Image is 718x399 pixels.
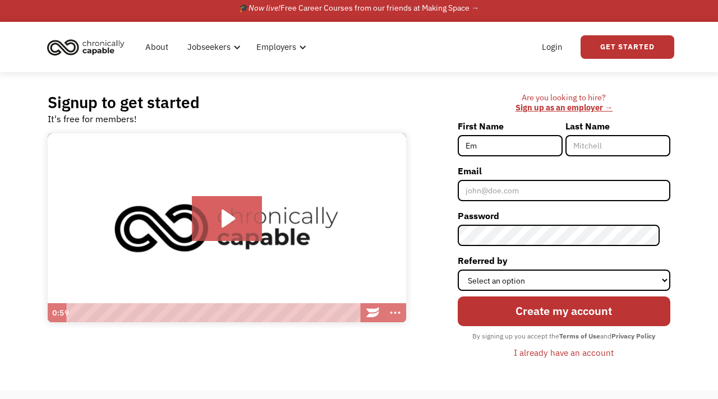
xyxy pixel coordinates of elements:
[239,1,479,15] div: 🎓 Free Career Courses from our friends at Making Space →
[458,296,670,326] input: Create my account
[458,117,670,362] form: Member-Signup-Form
[516,102,613,113] a: Sign up as an employer →
[467,329,661,344] div: By signing up you accept the and
[505,343,622,362] a: I already have an account
[187,40,231,54] div: Jobseekers
[458,162,670,180] label: Email
[250,29,310,65] div: Employers
[581,35,674,59] a: Get Started
[48,112,137,126] div: It's free for members!
[139,29,175,65] a: About
[192,196,262,241] button: Play Video: Introducing Chronically Capable
[181,29,244,65] div: Jobseekers
[256,40,296,54] div: Employers
[44,35,133,59] a: home
[458,117,563,135] label: First Name
[535,29,569,65] a: Login
[458,135,563,156] input: Joni
[44,35,128,59] img: Chronically Capable logo
[384,303,406,322] button: Show more buttons
[48,92,200,112] h2: Signup to get started
[458,92,670,113] div: Are you looking to hire? ‍
[48,133,406,323] img: Introducing Chronically Capable
[565,135,670,156] input: Mitchell
[458,252,670,270] label: Referred by
[361,303,384,322] a: Wistia Logo -- Learn More
[514,346,614,359] div: I already have an account
[72,303,356,322] div: Playbar
[248,3,280,13] em: Now live!
[458,207,670,225] label: Password
[559,332,600,340] strong: Terms of Use
[565,117,670,135] label: Last Name
[611,332,655,340] strong: Privacy Policy
[458,180,670,201] input: john@doe.com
